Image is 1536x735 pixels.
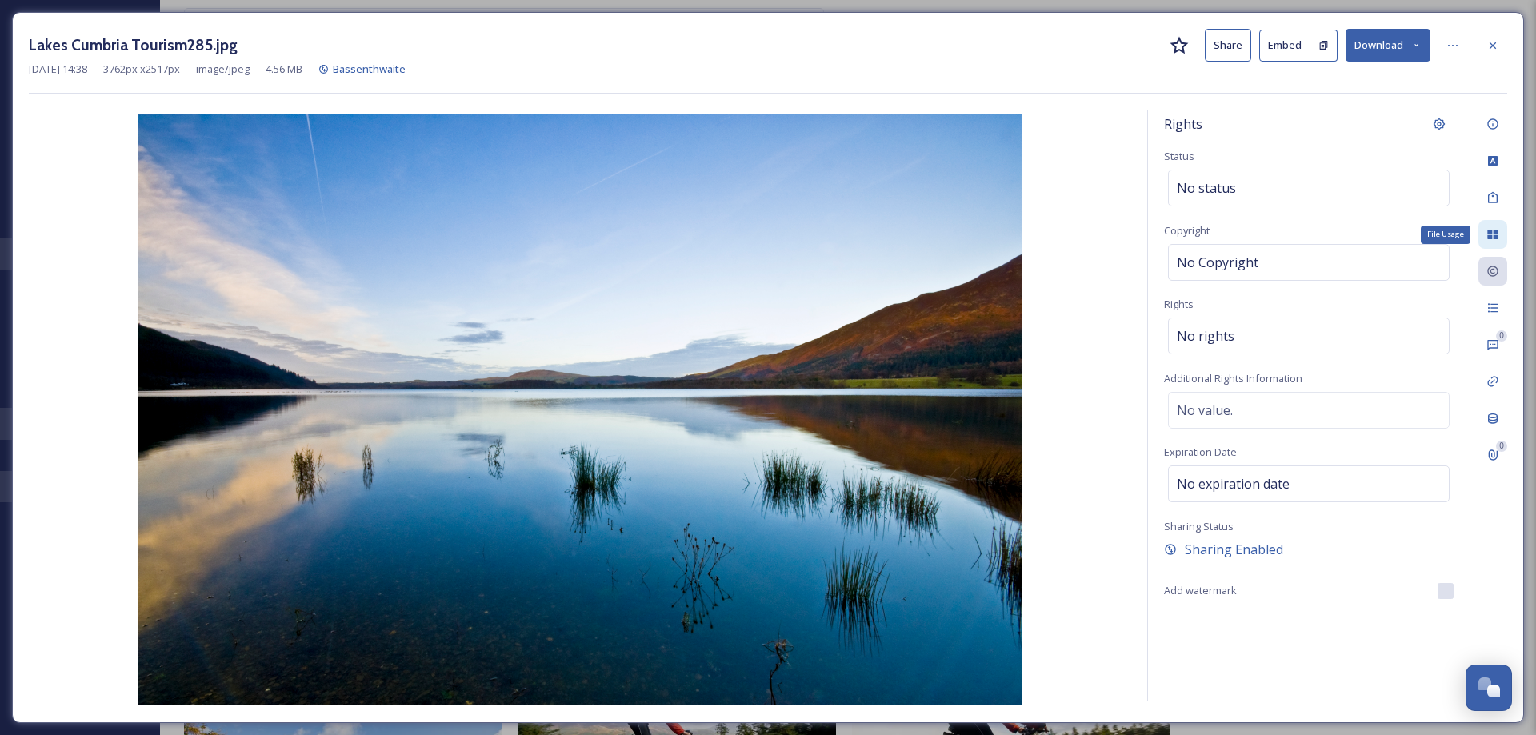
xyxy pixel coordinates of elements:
span: Sharing Status [1164,519,1234,533]
span: 4.56 MB [266,62,302,77]
div: File Usage [1421,226,1470,243]
span: Rights [1164,297,1194,311]
img: Lakes%20Cumbria%20Tourism285.jpg [29,114,1131,705]
span: image/jpeg [196,62,250,77]
span: [DATE] 14:38 [29,62,87,77]
span: 3762 px x 2517 px [103,62,180,77]
button: Open Chat [1466,665,1512,711]
span: Add watermark [1164,583,1237,598]
button: Embed [1259,30,1310,62]
span: No value. [1177,401,1233,420]
span: No rights [1177,326,1234,346]
span: No expiration date [1177,474,1290,493]
span: Expiration Date [1164,445,1237,459]
span: Sharing Enabled [1185,540,1283,559]
span: No Copyright [1177,253,1258,272]
span: No status [1177,178,1236,198]
span: Status [1164,149,1194,163]
span: Bassenthwaite [333,62,406,76]
div: 0 [1496,330,1507,342]
h3: Lakes Cumbria Tourism285.jpg [29,34,238,57]
div: 0 [1496,441,1507,452]
span: Copyright [1164,223,1210,238]
button: Share [1205,29,1251,62]
span: Additional Rights Information [1164,371,1302,385]
button: Download [1346,29,1430,62]
span: Rights [1164,114,1202,134]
